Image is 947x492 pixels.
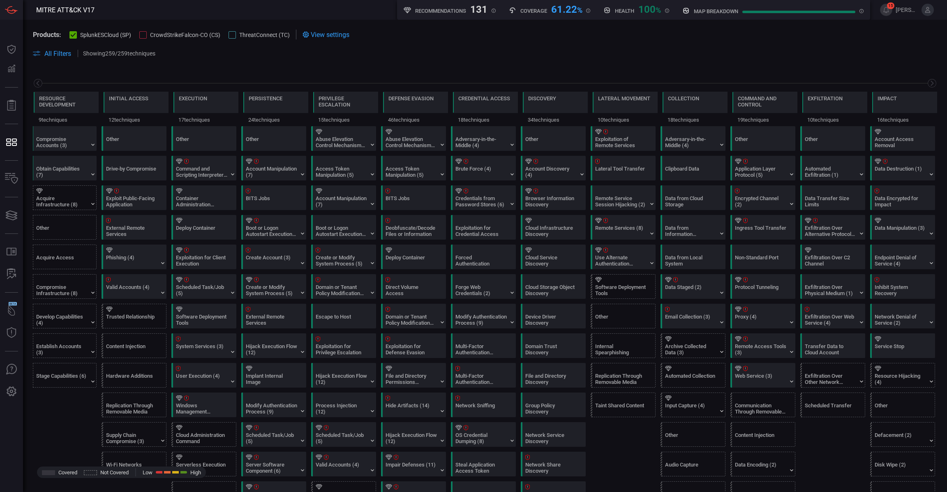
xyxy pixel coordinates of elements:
div: Forced Authentication [455,254,507,267]
div: Discovery [528,95,556,102]
button: CrowdStrikeFalcon-CO (CS) [139,30,220,39]
div: TA0004: Privilege Escalation [313,92,378,126]
div: T1090: Proxy [730,304,795,328]
div: T1132: Data Encoding (Not covered) [730,452,795,476]
div: Other [735,136,786,148]
div: Other (Not covered) [32,215,97,240]
div: T1587: Develop Capabilities (Not covered) [32,304,97,328]
div: Application Layer Protocol (5) [735,166,786,178]
button: All Filters [33,50,71,58]
div: T1530: Data from Cloud Storage [661,185,725,210]
div: T1555: Credentials from Password Stores [451,185,516,210]
div: Obtain Capabilities (7) [36,166,88,178]
div: Other (Not covered) [591,304,656,328]
button: MITRE - Detection Posture [2,132,21,152]
button: Ask Us A Question [2,360,21,379]
div: Lateral Movement [598,95,650,102]
div: Drive-by Compromise [106,166,157,178]
div: T1584: Compromise Infrastructure (Not covered) [32,274,97,299]
div: Boot or Logon Autostart Execution (14) [246,225,297,237]
div: Privilege Escalation [319,95,373,108]
span: CrowdStrikeFalcon-CO (CS) [150,32,220,38]
span: % [577,6,582,14]
div: Remote Service Session Hijacking (2) [595,195,647,208]
span: ThreatConnect (TC) [239,32,290,38]
div: T1212: Exploitation for Credential Access [451,215,516,240]
div: TA0002: Execution [173,92,238,126]
div: Data Destruction (1) [875,166,926,178]
div: Direct Volume Access [386,284,437,296]
div: Cloud Infrastructure Discovery [525,225,577,237]
div: T1102: Web Service [730,363,795,388]
div: T1588: Obtain Capabilities [32,156,97,180]
div: T1134: Access Token Manipulation [381,156,446,180]
div: T1048: Exfiltration Over Alternative Protocol [800,215,865,240]
div: T1047: Windows Management Instrumentation [171,393,236,417]
div: T1133: External Remote Services [102,215,166,240]
div: T1548: Abuse Elevation Control Mechanism [311,126,376,151]
div: Resource Development [39,95,93,108]
div: T1222: File and Directory Permissions Modification [381,363,446,388]
div: T1119: Automated Collection [661,363,725,388]
div: Adversary-in-the-Middle (4) [665,136,716,148]
div: Create or Modify System Process (5) [246,284,297,296]
div: Ingress Tool Transfer [735,225,786,237]
button: Dashboard [2,39,21,59]
div: Forge Web Credentials (2) [455,284,507,296]
h5: Health [615,8,634,14]
div: T1652: Device Driver Discovery [521,304,586,328]
div: Defense Evasion [388,95,434,102]
div: Endpoint Denial of Service (4) [875,254,926,267]
div: T1072: Software Deployment Tools [591,274,656,299]
div: T1083: File and Directory Discovery [521,363,586,388]
div: T1556: Modify Authentication Process [451,304,516,328]
div: T1110: Brute Force [451,156,516,180]
div: Brute Force (4) [455,166,507,178]
div: T1197: BITS Jobs [241,185,306,210]
div: Lateral Tool Transfer [595,166,647,178]
div: Browser Information Discovery [525,195,577,208]
div: Adversary-in-the-Middle (4) [455,136,507,148]
div: Other [800,126,865,151]
div: Deobfuscate/Decode Files or Information [386,225,437,237]
div: T1098: Account Manipulation [241,156,306,180]
div: 34 techniques [523,113,588,126]
div: T1569: System Services [171,333,236,358]
div: 12 techniques [104,113,169,126]
div: Access Token Manipulation (5) [316,166,367,178]
div: T1490: Inhibit System Recovery [870,274,935,299]
div: T1053: Scheduled Task/Job [311,422,376,447]
div: TA0008: Lateral Movement [593,92,658,126]
div: External Remote Services [106,225,157,237]
div: 10 techniques [802,113,867,126]
span: All Filters [44,50,71,58]
div: Account Manipulation (7) [316,195,367,208]
div: Container Administration Command [176,195,227,208]
div: Exploitation for Credential Access [455,225,507,237]
div: T1098: Account Manipulation [311,185,376,210]
div: T1021: Remote Services [591,215,656,240]
div: Account Access Removal [875,136,926,148]
div: T1543: Create or Modify System Process [241,274,306,299]
div: T1606: Forge Web Credentials [451,274,516,299]
h5: map breakdown [694,8,738,14]
div: T1136: Create Account [241,245,306,269]
div: 100 [638,4,661,14]
div: Cloud Service Discovery [525,254,577,267]
div: Command and Scripting Interpreter (12) [176,166,227,178]
div: T1211: Exploitation for Defense Evasion [381,333,446,358]
div: Exploitation of Remote Services [595,136,647,148]
p: Showing 259 / 259 techniques [83,50,155,57]
div: Other [241,126,306,151]
div: T1135: Network Share Discovery [521,452,586,476]
div: T1608: Stage Capabilities (Not covered) [32,363,97,388]
div: Initial Access [109,95,148,102]
div: 9 techniques [34,113,99,126]
div: Data Staged (2) [665,284,716,296]
div: Compromise Infrastructure (8) [36,284,88,296]
div: T1053: Scheduled Task/Job [171,274,236,299]
div: T1078: Valid Accounts [311,452,376,476]
span: SplunkESCloud (SP) [80,32,131,38]
div: Credential Access [458,95,510,102]
div: Cloud Storage Object Discovery [525,284,577,296]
